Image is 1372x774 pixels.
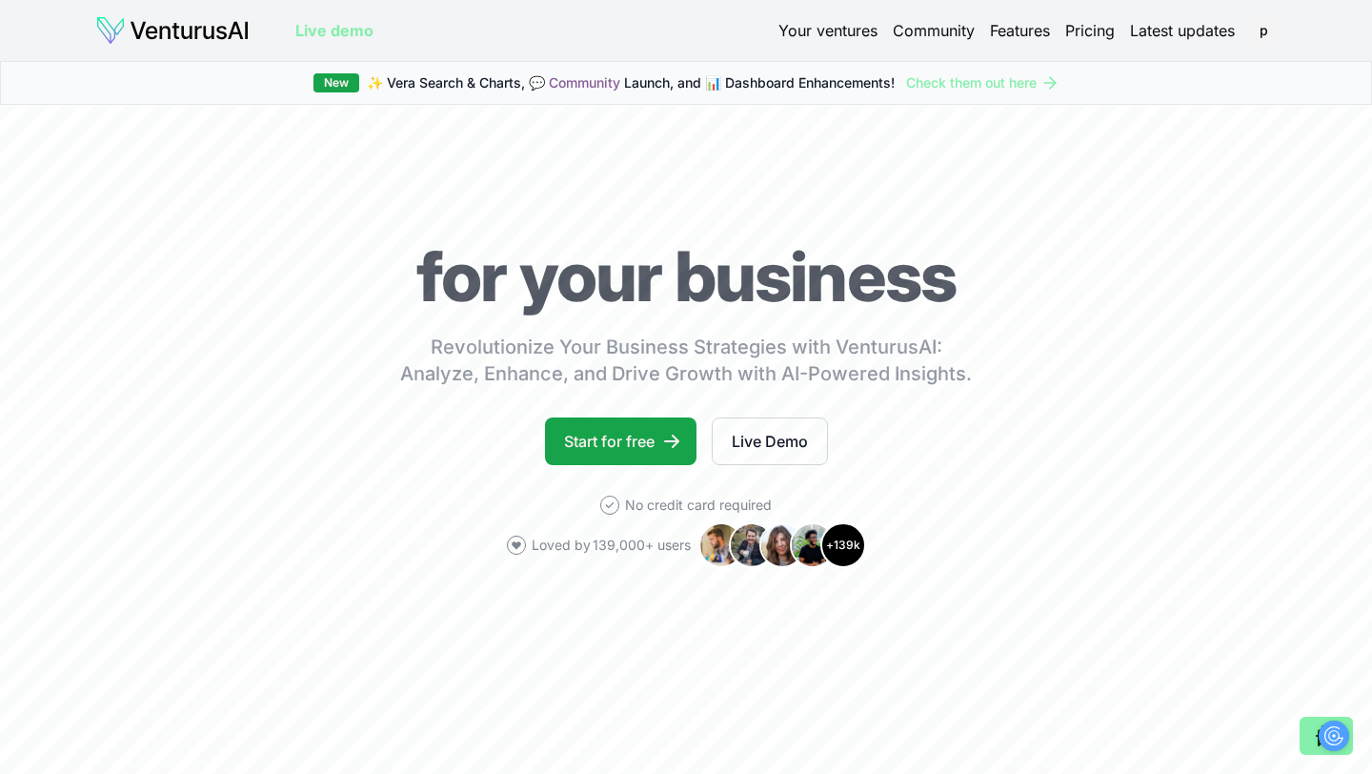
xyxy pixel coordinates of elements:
img: Avatar 2 [729,522,775,568]
a: Your ventures [778,19,878,42]
img: Avatar 3 [759,522,805,568]
button: p [1250,17,1277,44]
a: Latest updates [1130,19,1235,42]
a: Community [893,19,975,42]
a: Pricing [1065,19,1115,42]
a: Features [990,19,1050,42]
a: Start for free [545,418,696,465]
img: Avatar 4 [790,522,836,568]
a: Live Demo [712,418,828,465]
div: New [313,73,359,92]
a: Live demo [295,19,373,42]
span: p [1248,15,1279,46]
img: logo [95,15,250,46]
img: Avatar 1 [698,522,744,568]
span: ✨ Vera Search & Charts, 💬 Launch, and 📊 Dashboard Enhancements! [367,73,895,92]
a: Check them out here [906,73,1059,92]
a: Community [549,74,620,91]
